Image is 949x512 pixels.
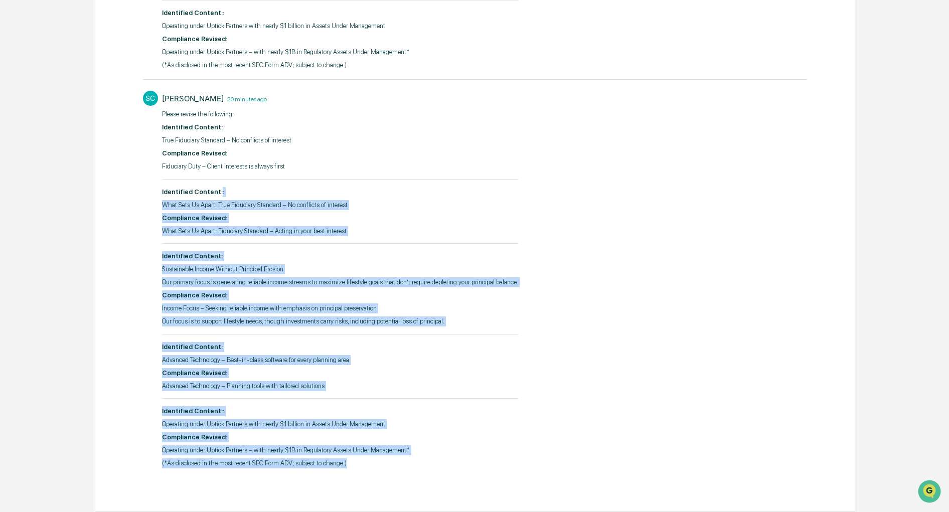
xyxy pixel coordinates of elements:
[162,419,518,429] p: Operating under Uptick Partners with nearly $1 billion in Assets Under Management
[34,77,165,87] div: Start new chat
[162,149,227,157] strong: Compliance Revised:
[10,127,18,135] div: 🖐️
[100,170,121,178] span: Pylon
[162,109,518,119] p: ​Please revise the following:
[162,226,518,236] p: What Sets Us Apart: Fiduciary Standard – Acting in your best interest
[162,161,518,172] p: Fiduciary Duty – Client interests is always first
[162,47,518,57] p: Operating under Uptick Partners – with nearly $1B in Regulatory Assets Under Management*
[162,445,518,455] p: Operating under Uptick Partners – with nearly $1B in Regulatory Assets Under Management*
[162,35,227,43] strong: Compliance Revised:
[83,126,124,136] span: Attestations
[162,433,227,441] strong: Compliance Revised:
[162,407,224,415] strong: Identified Content::
[162,264,518,274] p: Sustainable Income Without Principal Erosion
[6,122,69,140] a: 🖐️Preclearance
[162,252,223,260] strong: Identified Content:
[171,80,183,92] button: Start new chat
[162,21,518,31] p: Operating under Uptick Partners with nearly $1 billion in Assets Under Management
[162,355,518,365] p: Advanced Technology – Best-in-class software for every planning area
[162,277,518,287] p: Our primary focus is generating reliable income streams to maximize lifestyle goals that don’t re...
[10,77,28,95] img: 1746055101610-c473b297-6a78-478c-a979-82029cc54cd1
[69,122,128,140] a: 🗄️Attestations
[20,126,65,136] span: Preclearance
[162,458,518,468] p: (*As disclosed in the most recent SEC Form ADV; subject to change.)
[162,123,223,131] strong: Identified Content:
[162,200,518,210] p: What Sets Us Apart: True Fiduciary Standard – No conflicts of interest
[162,343,223,351] strong: Identified Content:
[162,381,518,391] p: Advanced Technology – Planning tools with tailored solutions
[162,9,224,17] strong: Identified Content::
[143,91,158,106] div: SC
[26,46,166,56] input: Clear
[162,60,518,70] p: (*As disclosed in the most recent SEC Form ADV; subject to change.)
[162,303,518,313] p: Income Focus – Seeking reliable income with emphasis on principal preservation
[71,169,121,178] a: Powered byPylon
[162,369,227,377] strong: Compliance Revised:
[10,21,183,37] p: How can we help?
[20,145,63,155] span: Data Lookup
[162,214,227,222] strong: Compliance Revised:
[162,188,224,196] strong: Identified Content::
[162,135,518,145] p: True Fiduciary Standard – No conflicts of interest
[917,479,944,506] iframe: Open customer support
[6,141,67,159] a: 🔎Data Lookup
[162,291,227,299] strong: Compliance Revised:
[162,316,518,326] p: Our focus is to support lifestyle needs, though investments carry risks, including potential loss...
[34,87,127,95] div: We're available if you need us!
[73,127,81,135] div: 🗄️
[10,146,18,154] div: 🔎
[224,94,267,103] time: Thursday, August 28, 2025 at 12:29:31 PM MST
[162,94,224,103] div: [PERSON_NAME]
